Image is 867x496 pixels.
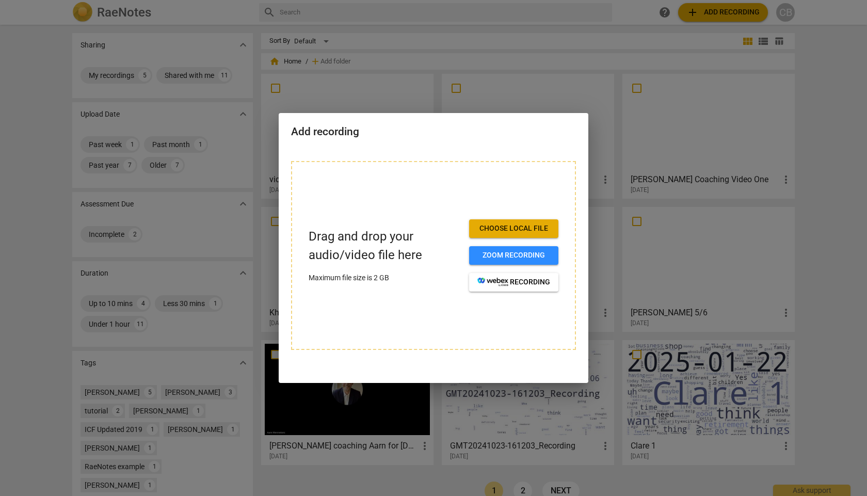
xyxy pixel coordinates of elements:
span: Zoom recording [477,250,550,261]
p: Maximum file size is 2 GB [309,273,461,283]
span: Choose local file [477,223,550,234]
button: recording [469,273,558,292]
button: Zoom recording [469,246,558,265]
h2: Add recording [291,125,576,138]
p: Drag and drop your audio/video file here [309,228,461,264]
span: recording [477,277,550,287]
button: Choose local file [469,219,558,238]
